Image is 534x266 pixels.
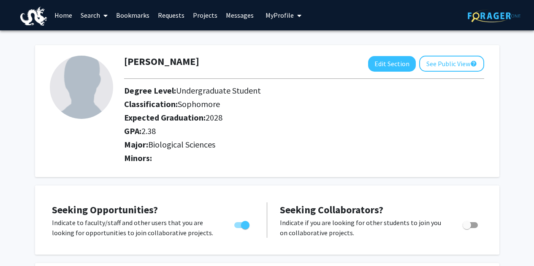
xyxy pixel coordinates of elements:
[124,126,484,136] h2: GPA:
[178,99,220,109] span: Sophomore
[266,11,294,19] span: My Profile
[76,0,112,30] a: Search
[419,56,484,72] button: See Public View
[52,203,158,216] span: Seeking Opportunities?
[154,0,189,30] a: Requests
[280,203,383,216] span: Seeking Collaborators?
[206,112,222,123] span: 2028
[124,113,484,123] h2: Expected Graduation:
[124,56,199,68] h1: [PERSON_NAME]
[50,56,113,119] img: Profile Picture
[368,56,416,72] button: Edit Section
[124,153,484,163] h2: Minors:
[470,59,477,69] mat-icon: help
[141,126,156,136] span: 2.38
[280,218,447,238] p: Indicate if you are looking for other students to join you on collaborative projects.
[124,99,484,109] h2: Classification:
[20,7,47,26] img: Drexel University Logo
[6,228,36,260] iframe: Chat
[112,0,154,30] a: Bookmarks
[50,0,76,30] a: Home
[189,0,222,30] a: Projects
[231,218,254,230] div: Toggle
[52,218,218,238] p: Indicate to faculty/staff and other users that you are looking for opportunities to join collabor...
[222,0,258,30] a: Messages
[148,139,215,150] span: Biological Sciences
[176,85,261,96] span: Undergraduate Student
[124,86,484,96] h2: Degree Level:
[459,218,482,230] div: Toggle
[468,9,520,22] img: ForagerOne Logo
[124,140,484,150] h2: Major:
